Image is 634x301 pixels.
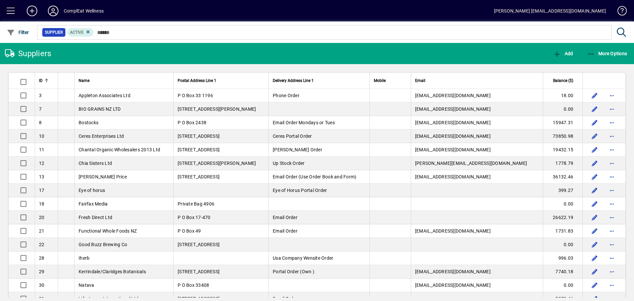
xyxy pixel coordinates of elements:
button: More options [607,239,617,250]
span: BIO GRAINS NZ LTD [79,106,121,112]
span: 28 [39,255,45,261]
button: Edit [589,131,600,141]
button: Edit [589,158,600,169]
span: Email [415,77,425,84]
td: 7740.18 [543,265,582,279]
button: Edit [589,117,600,128]
button: Edit [589,90,600,101]
button: Edit [589,266,600,277]
button: More options [607,280,617,290]
div: Suppliers [5,48,51,59]
span: Kerrindale/Claridges Botanicals [79,269,146,274]
span: Usa Company Wensite Order [273,255,333,261]
span: Chantal Organic Wholesalers 2013 Ltd [79,147,160,152]
span: Appleton Associates Ltd [79,93,130,98]
span: P O Box 17-470 [178,215,211,220]
span: P O Box 33 1196 [178,93,213,98]
span: [EMAIL_ADDRESS][DOMAIN_NAME] [415,228,491,234]
span: Supplier [45,29,63,36]
span: P O Box 33408 [178,282,209,288]
td: 1778.79 [543,157,582,170]
span: Portal Order (Own ) [273,269,314,274]
button: More options [607,226,617,236]
span: [PERSON_NAME][EMAIL_ADDRESS][DOMAIN_NAME] [415,161,527,166]
span: P O Box 2438 [178,120,206,125]
span: P O Box 49 [178,228,201,234]
span: Up Stock Order [273,161,305,166]
span: Ceres Enterprises Ltd [79,133,124,139]
button: Add [551,48,575,59]
button: More options [607,117,617,128]
button: Edit [589,171,600,182]
span: [PERSON_NAME] Order [273,147,322,152]
span: Functional Whole Foods NZ [79,228,137,234]
span: 13 [39,174,45,179]
td: 0.00 [543,279,582,292]
span: [STREET_ADDRESS][PERSON_NAME] [178,106,256,112]
td: 36132.46 [543,170,582,184]
button: More options [607,171,617,182]
button: More options [607,158,617,169]
span: 30 [39,282,45,288]
button: Edit [589,144,600,155]
div: Balance ($) [547,77,579,84]
td: 996.03 [543,251,582,265]
div: ComplEat Wellness [64,6,104,16]
span: [STREET_ADDRESS] [178,242,220,247]
div: Mobile [374,77,407,84]
td: 19432.15 [543,143,582,157]
span: 20 [39,215,45,220]
button: Edit [589,104,600,114]
span: More Options [587,51,627,56]
span: [EMAIL_ADDRESS][DOMAIN_NAME] [415,93,491,98]
button: More options [607,266,617,277]
span: [PERSON_NAME] Price [79,174,127,179]
button: More options [607,199,617,209]
span: [STREET_ADDRESS] [178,269,220,274]
button: More options [607,212,617,223]
span: Email Order [273,215,298,220]
span: Email Order Mondays or Tues [273,120,335,125]
span: Postal Address Line 1 [178,77,216,84]
mat-chip: Activation Status: Active [67,28,94,37]
span: Eye of horus [79,188,105,193]
td: 399.27 [543,184,582,197]
span: 8 [39,120,42,125]
span: [EMAIL_ADDRESS][DOMAIN_NAME] [415,120,491,125]
td: 15947.31 [543,116,582,130]
span: ID [39,77,43,84]
span: Bostocks [79,120,98,125]
td: 0.00 [543,102,582,116]
span: 22 [39,242,45,247]
div: ID [39,77,54,84]
span: 11 [39,147,45,152]
span: Private Bag 4906 [178,201,214,207]
span: [STREET_ADDRESS][PERSON_NAME] [178,161,256,166]
span: [EMAIL_ADDRESS][DOMAIN_NAME] [415,174,491,179]
button: More options [607,144,617,155]
span: Phone Order [273,93,299,98]
span: [EMAIL_ADDRESS][DOMAIN_NAME] [415,282,491,288]
button: Add [21,5,43,17]
span: Email Order [273,228,298,234]
span: Ceres Portal Order [273,133,312,139]
button: Profile [43,5,64,17]
span: 3 [39,93,42,98]
span: 12 [39,161,45,166]
button: Edit [589,280,600,290]
span: Delivery Address Line 1 [273,77,314,84]
span: Name [79,77,89,84]
span: Chia Sisters Ltd [79,161,112,166]
span: [STREET_ADDRESS] [178,174,220,179]
span: Active [70,30,84,35]
button: More options [607,185,617,196]
button: Edit [589,239,600,250]
td: 1731.83 [543,224,582,238]
span: Natava [79,282,94,288]
span: Mobile [374,77,386,84]
span: [EMAIL_ADDRESS][DOMAIN_NAME] [415,133,491,139]
span: Fresh Direct Ltd [79,215,112,220]
button: More options [607,253,617,263]
td: 0.00 [543,238,582,251]
span: Eye of Horus Portal Order [273,188,327,193]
